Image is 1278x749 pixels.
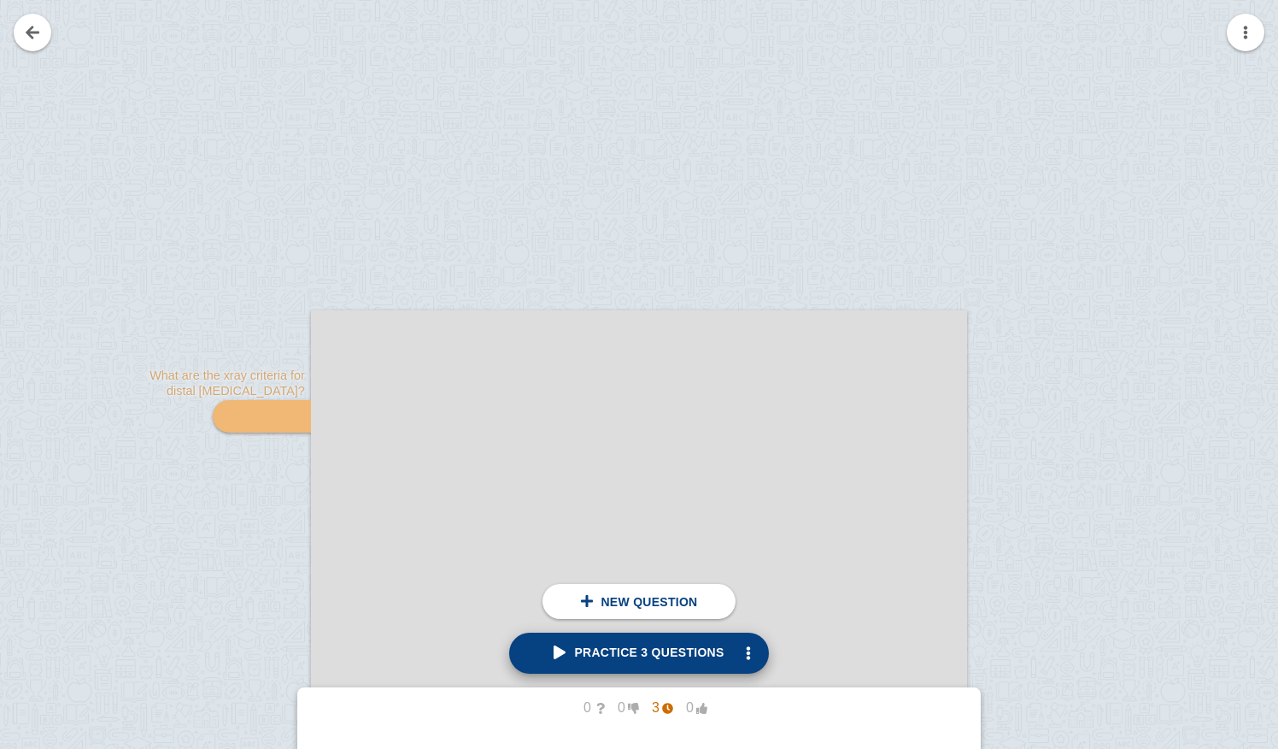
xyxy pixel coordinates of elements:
span: 0 [605,700,639,716]
span: Practice 3 questions [554,646,724,659]
a: Practice 3 questions [509,633,768,674]
a: Go back to your notes [14,14,51,51]
span: 3 [639,700,673,716]
span: New question [601,595,697,609]
span: 0 [571,700,605,716]
span: 0 [673,700,707,716]
button: 0030 [557,694,721,722]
